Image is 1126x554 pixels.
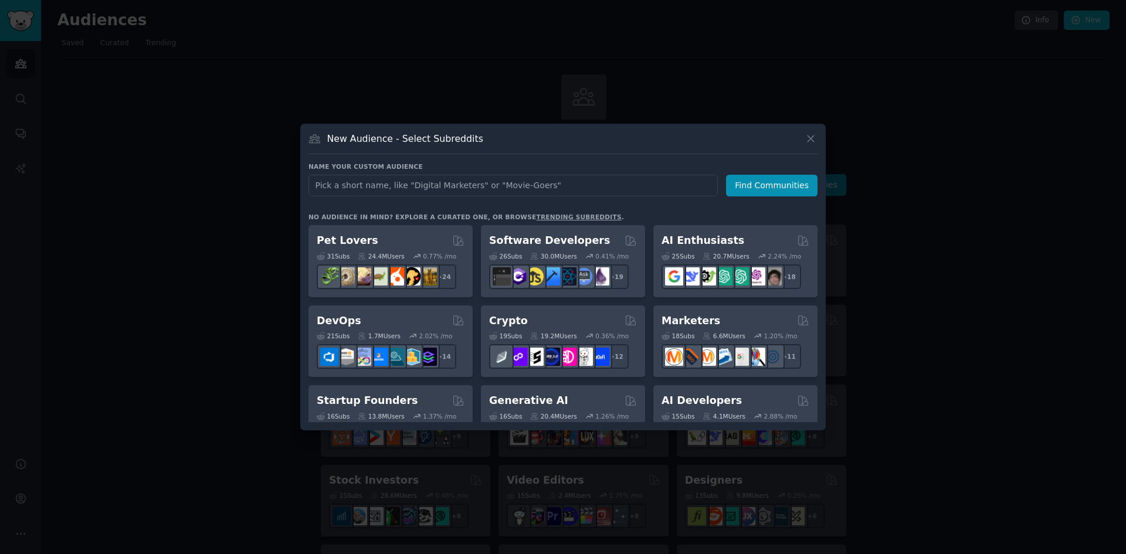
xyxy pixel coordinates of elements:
[419,348,437,366] img: PlatformEngineers
[353,348,371,366] img: Docker_DevOps
[525,348,544,366] img: ethstaker
[714,267,732,286] img: chatgpt_promptDesign
[337,267,355,286] img: ballpython
[726,175,818,196] button: Find Communities
[714,348,732,366] img: Emailmarketing
[595,252,629,260] div: 0.41 % /mo
[489,412,522,420] div: 16 Sub s
[764,348,782,366] img: OnlineMarketing
[662,252,694,260] div: 25 Sub s
[489,252,522,260] div: 26 Sub s
[703,412,745,420] div: 4.1M Users
[662,393,742,408] h2: AI Developers
[358,252,404,260] div: 24.4M Users
[317,332,350,340] div: 21 Sub s
[489,332,522,340] div: 19 Sub s
[419,332,453,340] div: 2.02 % /mo
[419,267,437,286] img: dogbreed
[764,332,798,340] div: 1.20 % /mo
[402,267,420,286] img: PetAdvice
[558,267,576,286] img: reactnative
[423,252,456,260] div: 0.77 % /mo
[530,252,576,260] div: 30.0M Users
[595,332,629,340] div: 0.36 % /mo
[402,348,420,366] img: aws_cdk
[731,267,749,286] img: chatgpt_prompts_
[489,393,568,408] h2: Generative AI
[358,412,404,420] div: 13.8M Users
[317,314,361,328] h2: DevOps
[509,267,527,286] img: csharp
[317,393,418,408] h2: Startup Founders
[327,132,483,145] h3: New Audience - Select Subreddits
[703,252,749,260] div: 20.7M Users
[662,412,694,420] div: 15 Sub s
[369,348,388,366] img: DevOpsLinks
[320,267,338,286] img: herpetology
[308,213,624,221] div: No audience in mind? Explore a curated one, or browse .
[575,267,593,286] img: AskComputerScience
[489,314,528,328] h2: Crypto
[493,348,511,366] img: ethfinance
[698,348,716,366] img: AskMarketing
[353,267,371,286] img: leopardgeckos
[698,267,716,286] img: AItoolsCatalog
[386,267,404,286] img: cockatiel
[662,332,694,340] div: 18 Sub s
[308,175,718,196] input: Pick a short name, like "Digital Marketers" or "Movie-Goers"
[747,267,765,286] img: OpenAIDev
[575,348,593,366] img: CryptoNews
[358,332,401,340] div: 1.7M Users
[776,264,801,289] div: + 18
[591,267,609,286] img: elixir
[320,348,338,366] img: azuredevops
[604,264,629,289] div: + 19
[509,348,527,366] img: 0xPolygon
[681,348,700,366] img: bigseo
[493,267,511,286] img: software
[489,233,610,248] h2: Software Developers
[764,267,782,286] img: ArtificalIntelligence
[768,252,801,260] div: 2.24 % /mo
[530,412,576,420] div: 20.4M Users
[764,412,798,420] div: 2.88 % /mo
[386,348,404,366] img: platformengineering
[591,348,609,366] img: defi_
[665,348,683,366] img: content_marketing
[432,264,456,289] div: + 24
[536,213,621,220] a: trending subreddits
[776,344,801,369] div: + 11
[525,267,544,286] img: learnjavascript
[604,344,629,369] div: + 12
[317,412,350,420] div: 16 Sub s
[681,267,700,286] img: DeepSeek
[595,412,629,420] div: 1.26 % /mo
[665,267,683,286] img: GoogleGeminiAI
[317,252,350,260] div: 31 Sub s
[308,162,818,171] h3: Name your custom audience
[423,412,456,420] div: 1.37 % /mo
[703,332,745,340] div: 6.6M Users
[369,267,388,286] img: turtle
[542,348,560,366] img: web3
[731,348,749,366] img: googleads
[558,348,576,366] img: defiblockchain
[432,344,456,369] div: + 14
[662,233,744,248] h2: AI Enthusiasts
[662,314,720,328] h2: Marketers
[530,332,576,340] div: 19.2M Users
[542,267,560,286] img: iOSProgramming
[317,233,378,248] h2: Pet Lovers
[747,348,765,366] img: MarketingResearch
[337,348,355,366] img: AWS_Certified_Experts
